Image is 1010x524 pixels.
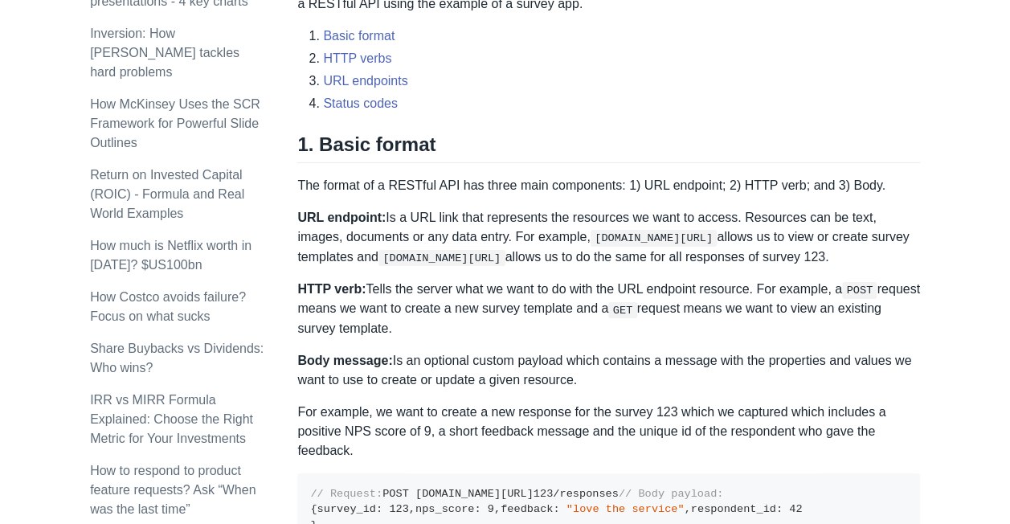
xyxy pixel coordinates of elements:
strong: HTTP verb: [297,282,366,296]
span: : [776,503,783,515]
a: How Costco avoids failure? Focus on what sucks [90,290,246,323]
a: URL endpoints [323,74,407,88]
a: Status codes [323,96,398,110]
p: Tells the server what we want to do with the URL endpoint resource. For example, a request means ... [297,280,920,338]
a: Basic format [323,29,395,43]
code: GET [608,302,636,318]
a: IRR vs MIRR Formula Explained: Choose the Right Metric for Your Investments [90,393,253,445]
a: How to respond to product feature requests? Ask “When was the last time” [90,464,256,516]
p: The format of a RESTful API has three main components: 1) URL endpoint; 2) HTTP verb; and 3) Body. [297,176,920,195]
h2: 1. Basic format [297,133,920,163]
a: Return on Invested Capital (ROIC) - Formula and Real World Examples [90,168,244,220]
p: Is a URL link that represents the resources we want to access. Resources can be text, images, doc... [297,208,920,267]
span: , [409,503,415,515]
code: POST [842,282,877,298]
span: // Request: [310,488,382,500]
code: [DOMAIN_NAME][URL] [591,230,718,246]
a: How much is Netflix worth in [DATE]? $US100bn [90,239,251,272]
span: 123 [389,503,408,515]
span: { [310,503,317,515]
span: 9 [488,503,494,515]
span: , [684,503,690,515]
p: For example, we want to create a new response for the survey 123 which we captured which includes... [297,403,920,461]
a: Inversion: How [PERSON_NAME] tackles hard problems [90,27,239,79]
a: HTTP verbs [323,51,391,65]
span: : [376,503,382,515]
code: [DOMAIN_NAME][URL] [378,250,505,266]
a: How McKinsey Uses the SCR Framework for Powerful Slide Outlines [90,97,260,149]
strong: URL endpoint: [297,211,386,224]
span: , [494,503,501,515]
span: 42 [789,503,802,515]
span: : [553,503,559,515]
p: Is an optional custom payload which contains a message with the properties and values we want to ... [297,351,920,390]
span: : [474,503,480,515]
a: Share Buybacks vs Dividends: Who wins? [90,342,264,375]
span: "love the service" [566,503,685,515]
span: 123 [534,488,553,500]
strong: Body message: [297,354,392,367]
span: // Body payload: [619,488,724,500]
